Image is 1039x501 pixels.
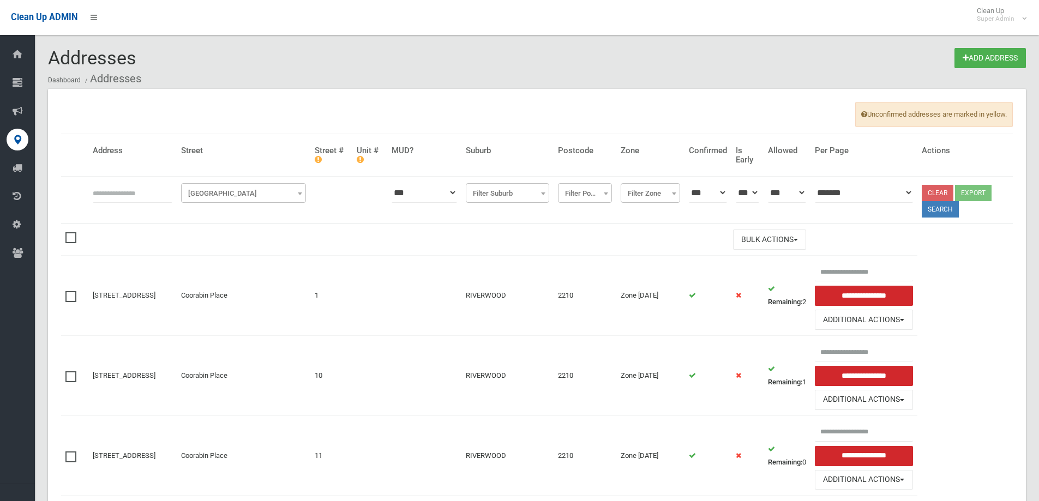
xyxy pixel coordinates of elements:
[768,378,802,386] strong: Remaining:
[954,48,1026,68] a: Add Address
[764,415,810,496] td: 0
[11,12,77,22] span: Clean Up ADMIN
[815,470,913,490] button: Additional Actions
[466,183,549,203] span: Filter Suburb
[93,291,155,299] a: [STREET_ADDRESS]
[768,298,802,306] strong: Remaining:
[93,451,155,460] a: [STREET_ADDRESS]
[181,183,306,203] span: Filter Street
[392,146,457,155] h4: MUD?
[184,186,303,201] span: Filter Street
[48,47,136,69] span: Addresses
[93,371,155,379] a: [STREET_ADDRESS]
[461,336,554,416] td: RIVERWOOD
[977,15,1014,23] small: Super Admin
[177,336,310,416] td: Coorabin Place
[558,146,612,155] h4: Postcode
[621,183,680,203] span: Filter Zone
[815,390,913,410] button: Additional Actions
[689,146,727,155] h4: Confirmed
[733,230,806,250] button: Bulk Actions
[855,102,1013,127] span: Unconfirmed addresses are marked in yellow.
[815,310,913,330] button: Additional Actions
[561,186,609,201] span: Filter Postcode
[177,415,310,496] td: Coorabin Place
[768,146,806,155] h4: Allowed
[554,256,616,336] td: 2210
[922,185,953,201] a: Clear
[554,336,616,416] td: 2210
[616,415,684,496] td: Zone [DATE]
[621,146,680,155] h4: Zone
[48,76,81,84] a: Dashboard
[971,7,1025,23] span: Clean Up
[616,256,684,336] td: Zone [DATE]
[764,256,810,336] td: 2
[469,186,546,201] span: Filter Suburb
[177,256,310,336] td: Coorabin Place
[922,146,1009,155] h4: Actions
[82,69,141,89] li: Addresses
[315,146,348,164] h4: Street #
[736,146,759,164] h4: Is Early
[616,336,684,416] td: Zone [DATE]
[181,146,306,155] h4: Street
[466,146,549,155] h4: Suburb
[310,415,352,496] td: 11
[922,201,959,218] button: Search
[768,458,802,466] strong: Remaining:
[310,256,352,336] td: 1
[310,336,352,416] td: 10
[558,183,612,203] span: Filter Postcode
[461,256,554,336] td: RIVERWOOD
[93,146,172,155] h4: Address
[955,185,992,201] button: Export
[764,336,810,416] td: 1
[815,146,913,155] h4: Per Page
[554,415,616,496] td: 2210
[461,415,554,496] td: RIVERWOOD
[357,146,383,164] h4: Unit #
[623,186,677,201] span: Filter Zone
